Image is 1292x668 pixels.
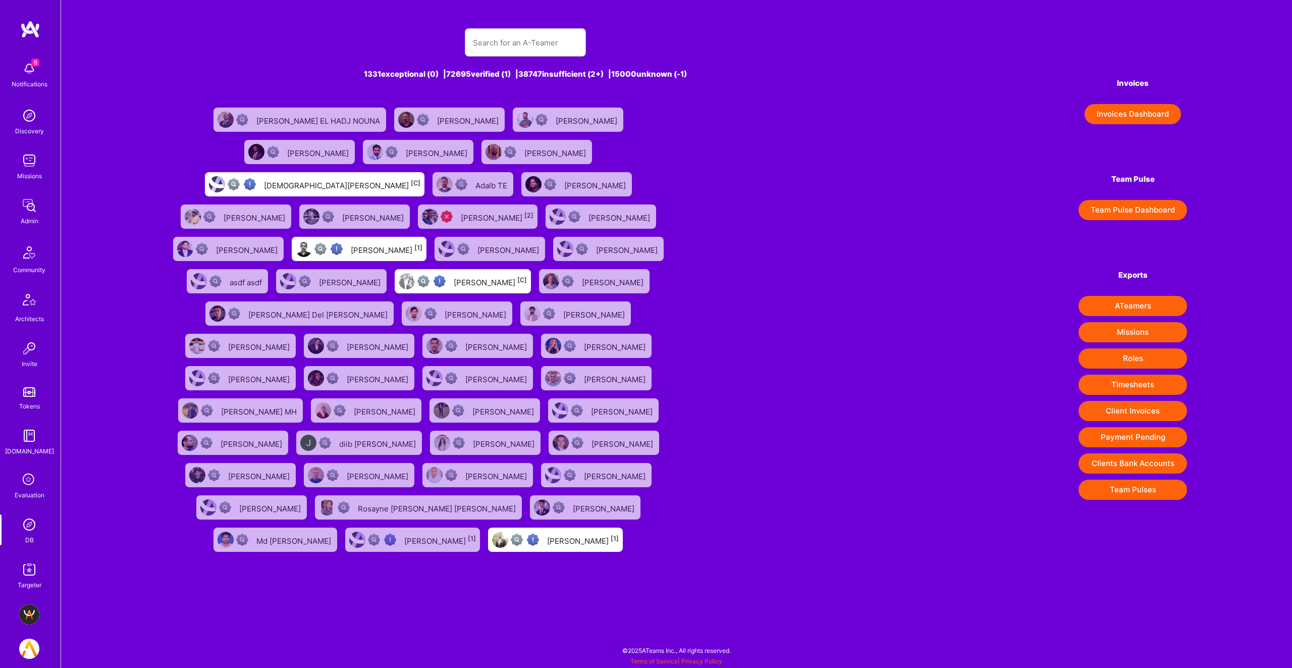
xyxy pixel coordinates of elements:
[17,604,42,625] a: BuildTeam
[549,233,668,265] a: User AvatarNot Scrubbed[PERSON_NAME]
[552,402,568,419] img: User Avatar
[61,638,1292,663] div: © 2025 ATeams Inc., All rights reserved.
[545,370,561,386] img: User Avatar
[441,211,453,223] img: Unqualified
[315,402,331,419] img: User Avatar
[543,273,559,289] img: User Avatar
[630,657,678,665] a: Terms of Service
[573,501,636,514] div: [PERSON_NAME]
[248,307,390,320] div: [PERSON_NAME] Del [PERSON_NAME]
[524,212,533,219] sup: [2]
[19,401,40,412] div: Tokens
[20,471,39,490] i: icon SelectionTeam
[545,467,561,483] img: User Avatar
[1079,375,1187,395] button: Timesheets
[537,330,656,362] a: User AvatarNot Scrubbed[PERSON_NAME]
[300,435,316,451] img: User Avatar
[557,241,573,257] img: User Avatar
[576,243,588,255] img: Not Scrubbed
[564,178,628,191] div: [PERSON_NAME]
[368,534,380,546] img: Not fully vetted
[319,437,331,449] img: Not Scrubbed
[300,459,418,491] a: User AvatarNot Scrubbed[PERSON_NAME]
[562,275,574,287] img: Not Scrubbed
[221,404,299,417] div: [PERSON_NAME] MH
[17,639,42,659] a: A.Team: internal dev team - join us in developing the A.Team platform
[181,459,300,491] a: User AvatarNot Scrubbed[PERSON_NAME]
[189,370,205,386] img: User Avatar
[398,112,414,128] img: User Avatar
[349,532,365,548] img: User Avatar
[272,265,391,297] a: User AvatarNot Scrubbed[PERSON_NAME]
[216,242,280,255] div: [PERSON_NAME]
[19,106,39,126] img: discovery
[341,524,484,556] a: User AvatarNot fully vettedHigh Potential User[PERSON_NAME][1]
[339,436,418,449] div: diib [PERSON_NAME]
[475,178,509,191] div: Adalb TE
[19,150,39,171] img: teamwork
[19,195,39,216] img: admin teamwork
[484,524,627,556] a: User AvatarNot fully vettedHigh Potential User[PERSON_NAME][1]
[445,307,508,320] div: [PERSON_NAME]
[517,112,533,128] img: User Avatar
[537,459,656,491] a: User AvatarNot Scrubbed[PERSON_NAME]
[1079,322,1187,342] button: Missions
[299,275,311,287] img: Not Scrubbed
[201,297,398,330] a: User AvatarNot Scrubbed[PERSON_NAME] Del [PERSON_NAME]
[240,136,359,168] a: User AvatarNot Scrubbed[PERSON_NAME]
[359,136,477,168] a: User AvatarNot Scrubbed[PERSON_NAME]
[209,104,390,136] a: User AvatarNot Scrubbed[PERSON_NAME] EL HADJ NOUNA
[221,436,284,449] div: [PERSON_NAME]
[461,210,533,223] div: [PERSON_NAME]
[169,233,288,265] a: User AvatarNot Scrubbed[PERSON_NAME]
[547,533,619,546] div: [PERSON_NAME]
[571,437,583,449] img: Not Scrubbed
[591,436,655,449] div: [PERSON_NAME]
[327,340,339,352] img: Not Scrubbed
[12,79,47,89] div: Notifications
[288,233,430,265] a: User AvatarNot fully vettedHigh Potential User[PERSON_NAME][1]
[468,535,476,542] sup: [1]
[571,404,583,417] img: Not Scrubbed
[308,370,324,386] img: User Avatar
[1085,104,1181,124] button: Invoices Dashboard
[303,209,319,225] img: User Avatar
[550,209,566,225] img: User Avatar
[228,469,292,482] div: [PERSON_NAME]
[525,176,542,192] img: User Avatar
[543,307,555,320] img: Not Scrubbed
[418,459,537,491] a: User AvatarNot Scrubbed[PERSON_NAME]
[477,242,541,255] div: [PERSON_NAME]
[15,314,44,324] div: Architects
[544,178,556,190] img: Not Scrubbed
[181,330,300,362] a: User AvatarNot Scrubbed[PERSON_NAME]
[174,394,307,427] a: User AvatarNot Scrubbed[PERSON_NAME] MH
[209,524,341,556] a: User AvatarNot ScrubbedMd [PERSON_NAME]
[417,275,429,287] img: Not fully vetted
[424,307,437,320] img: Not Scrubbed
[347,372,410,385] div: [PERSON_NAME]
[200,499,217,516] img: User Avatar
[200,437,212,449] img: Not Scrubbed
[430,233,549,265] a: User AvatarNot Scrubbed[PERSON_NAME]
[386,146,398,158] img: Not Scrubbed
[1079,348,1187,369] button: Roles
[411,179,420,187] sup: [C]
[426,338,443,354] img: User Avatar
[439,241,455,257] img: User Avatar
[31,59,39,67] span: 6
[418,330,537,362] a: User AvatarNot Scrubbed[PERSON_NAME]
[527,534,539,546] img: High Potential User
[230,275,264,288] div: asdf asdf
[256,533,333,546] div: Md [PERSON_NAME]
[1079,271,1187,280] h4: Exports
[308,338,324,354] img: User Avatar
[224,210,287,223] div: [PERSON_NAME]
[19,604,39,625] img: BuildTeam
[517,276,527,284] sup: [C]
[542,200,660,233] a: User AvatarNot Scrubbed[PERSON_NAME]
[17,289,41,314] img: Architects
[1079,104,1187,124] a: Invoices Dashboard
[21,216,38,226] div: Admin
[1079,79,1187,88] h4: Invoices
